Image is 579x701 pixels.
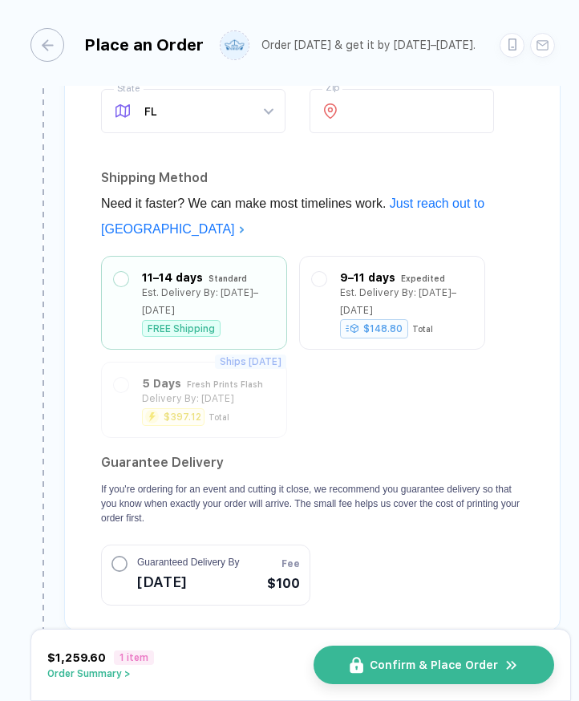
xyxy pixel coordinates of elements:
div: Est. Delivery By: [DATE]–[DATE] [142,284,274,319]
span: Confirm & Place Order [370,658,498,671]
button: Guaranteed Delivery By[DATE]Fee$100 [101,545,310,606]
div: Order [DATE] & get it by [DATE]–[DATE]. [261,38,476,52]
span: 1 item [114,650,154,665]
div: Expedited [401,269,445,287]
span: FL [144,90,273,132]
div: $148.80 [340,319,408,338]
span: Fee [281,557,300,571]
span: [DATE] [137,569,239,595]
div: FREE Shipping [142,320,221,337]
div: 9–11 days [340,269,395,286]
div: 9–11 days ExpeditedEst. Delivery By: [DATE]–[DATE]$148.80Total [312,269,472,337]
div: 11–14 days StandardEst. Delivery By: [DATE]–[DATE]FREE Shipping [114,269,274,337]
h2: Guarantee Delivery [101,450,524,476]
div: Need it faster? We can make most timelines work. [101,191,524,242]
span: $1,259.60 [47,651,106,664]
div: Est. Delivery By: [DATE]–[DATE] [340,284,472,319]
img: icon [504,658,519,673]
button: Order Summary > [47,668,154,679]
img: user profile [221,31,249,59]
img: icon [350,657,363,674]
span: Guaranteed Delivery By [137,555,239,569]
div: Shipping Method [101,165,524,191]
div: Place an Order [84,35,204,55]
span: $100 [267,574,300,594]
p: If you're ordering for an event and cutting it close, we recommend you guarantee delivery so that... [101,482,524,525]
button: iconConfirm & Place Ordericon [314,646,554,684]
div: Standard [209,269,247,287]
div: Total [412,324,433,334]
div: 11–14 days [142,269,203,286]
